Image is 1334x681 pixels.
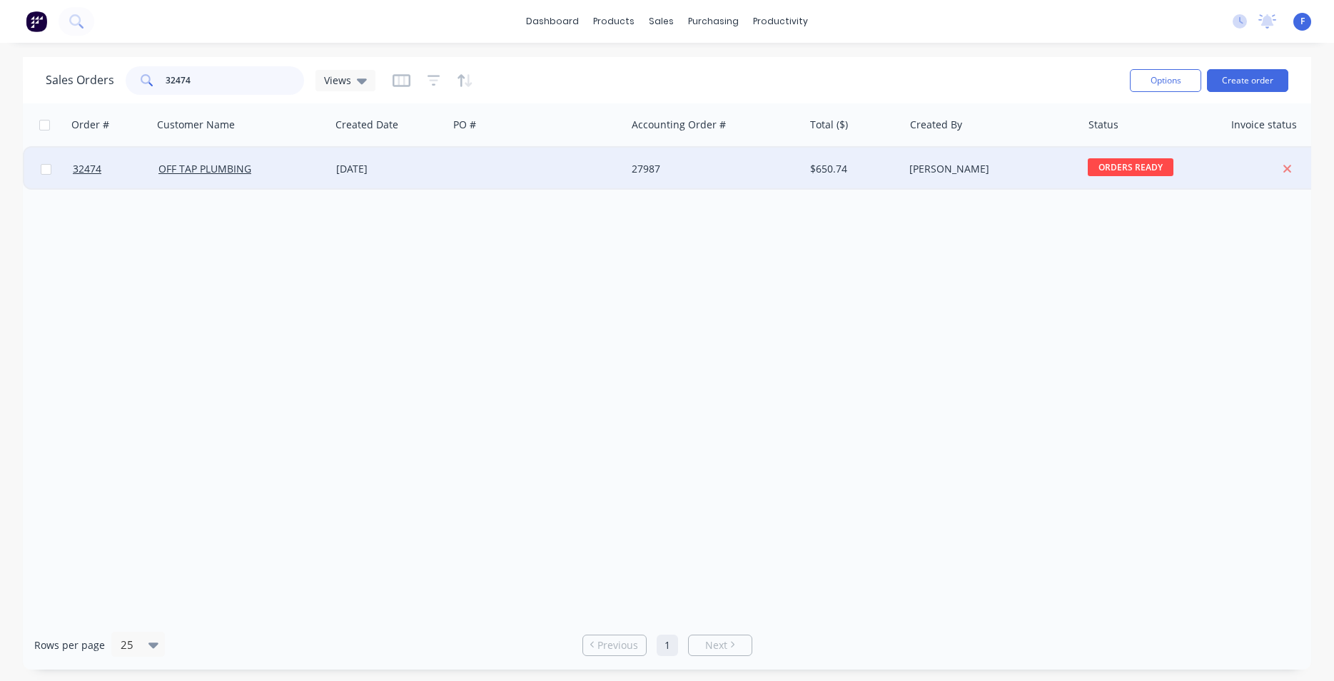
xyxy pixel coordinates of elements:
div: Status [1088,118,1118,132]
span: Views [324,73,351,88]
div: Customer Name [157,118,235,132]
div: productivity [746,11,815,32]
div: PO # [453,118,476,132]
span: ORDERS READY [1088,158,1173,176]
span: 32474 [73,162,101,176]
div: [DATE] [336,162,443,176]
span: Previous [597,638,638,652]
div: products [586,11,642,32]
div: $650.74 [810,162,894,176]
img: Factory [26,11,47,32]
a: Page 1 is your current page [657,635,678,656]
div: purchasing [681,11,746,32]
span: F [1300,15,1305,28]
span: Rows per page [34,638,105,652]
div: Total ($) [810,118,848,132]
div: Created Date [335,118,398,132]
a: dashboard [519,11,586,32]
div: Invoice status [1231,118,1297,132]
div: Accounting Order # [632,118,726,132]
a: Next page [689,638,752,652]
span: Next [705,638,727,652]
input: Search... [166,66,305,95]
a: OFF TAP PLUMBING [158,162,251,175]
div: [PERSON_NAME] [909,162,1068,176]
div: sales [642,11,681,32]
button: Create order [1207,69,1288,92]
div: Order # [71,118,109,132]
div: 27987 [632,162,790,176]
h1: Sales Orders [46,73,114,87]
a: 32474 [73,148,158,190]
div: Created By [910,118,962,132]
button: Options [1130,69,1201,92]
ul: Pagination [577,635,758,656]
a: Previous page [583,638,646,652]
